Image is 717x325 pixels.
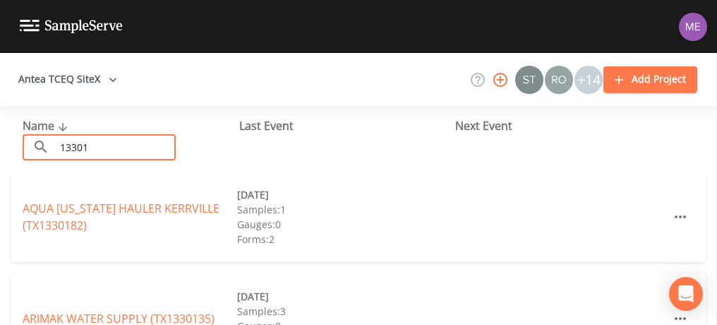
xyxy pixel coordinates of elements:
img: logo [20,20,123,33]
span: Name [23,118,71,134]
button: Add Project [603,66,697,93]
button: Antea TCEQ SiteX [13,66,123,93]
div: Next Event [455,117,672,134]
div: Stan Porter [514,66,544,94]
div: Last Event [239,117,456,134]
div: Rodolfo Ramirez [544,66,574,94]
img: c0670e89e469b6405363224a5fca805c [515,66,543,94]
input: Search Projects [55,134,176,160]
div: Forms: 2 [237,232,452,247]
img: d4d65db7c401dd99d63b7ad86343d265 [679,13,707,41]
div: Samples: 1 [237,202,452,217]
div: Gauges: 0 [237,217,452,232]
img: 7e5c62b91fde3b9fc00588adc1700c9a [545,66,573,94]
div: +14 [574,66,603,94]
a: AQUA [US_STATE] HAULER KERRVILLE (TX1330182) [23,201,219,233]
div: [DATE] [237,289,452,304]
div: Open Intercom Messenger [669,277,703,311]
div: [DATE] [237,187,452,202]
div: Samples: 3 [237,304,452,319]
